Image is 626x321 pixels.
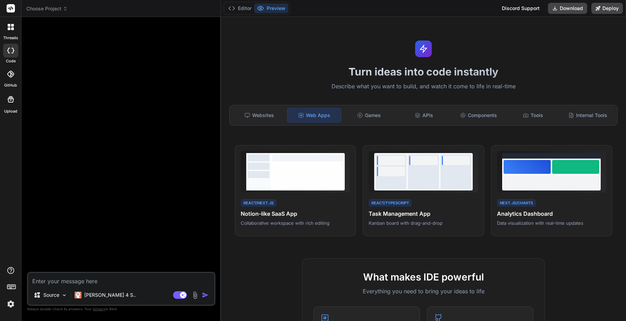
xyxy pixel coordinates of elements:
div: React/TypeScript [369,199,412,207]
img: tab_keywords_by_traffic_grey.svg [69,40,75,46]
div: Components [452,108,505,123]
div: Games [343,108,396,123]
button: Download [548,3,587,14]
span: Choose Project [26,5,68,12]
p: Source [43,292,59,298]
p: [PERSON_NAME] 4 S.. [84,292,136,298]
img: attachment [191,291,199,299]
p: Everything you need to bring your ideas to life [314,287,533,295]
label: Upload [4,108,17,114]
p: Kanban board with drag-and-drop [369,220,478,226]
h4: Task Management App [369,209,478,218]
div: Web Apps [287,108,341,123]
label: threads [3,35,18,41]
div: Next.js/Charts [497,199,536,207]
img: icon [202,292,209,298]
label: code [6,58,16,64]
div: Tools [507,108,560,123]
button: Editor [225,3,254,13]
img: logo_orange.svg [11,11,17,17]
div: Websites [232,108,286,123]
div: Discord Support [498,3,544,14]
div: Keywords by Traffic [77,41,117,45]
p: Collaborative workspace with rich editing [241,220,350,226]
h2: What makes IDE powerful [314,270,533,284]
p: Describe what you want to build, and watch it come to life in real-time [225,82,622,91]
img: settings [5,298,17,310]
img: Pick Models [61,292,67,298]
div: React/Next.js [241,199,276,207]
p: Data visualization with real-time updates [497,220,606,226]
h1: Turn ideas into code instantly [225,65,622,78]
div: Domain: [DOMAIN_NAME] [18,18,76,24]
button: Preview [254,3,288,13]
div: APIs [397,108,451,123]
img: Claude 4 Sonnet [75,292,82,298]
span: privacy [93,307,105,311]
p: Always double-check its answers. Your in Bind [27,306,215,312]
button: Deploy [591,3,623,14]
img: website_grey.svg [11,18,17,24]
img: tab_domain_overview_orange.svg [19,40,24,46]
label: GitHub [4,82,17,88]
h4: Notion-like SaaS App [241,209,350,218]
div: v 4.0.25 [19,11,34,17]
div: Domain Overview [26,41,62,45]
h4: Analytics Dashboard [497,209,606,218]
div: Internal Tools [561,108,615,123]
